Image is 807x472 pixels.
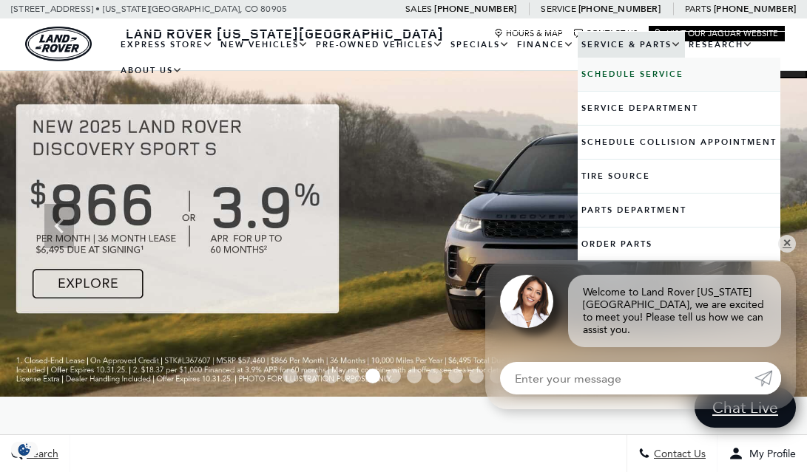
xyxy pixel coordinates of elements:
span: Go to slide 2 [303,369,318,383]
span: Go to slide 5 [365,369,380,383]
a: [PHONE_NUMBER] [714,3,796,15]
span: Contact Us [650,448,706,460]
a: Schedule Collision Appointment [578,126,780,159]
a: New Vehicles [217,32,312,58]
a: land-rover [25,27,92,61]
span: Go to slide 10 [469,369,484,383]
a: Schedule Service [578,58,780,91]
a: Service Department [578,92,780,125]
button: Open user profile menu [717,435,807,472]
img: Opt-Out Icon [7,442,41,457]
span: Go to slide 9 [448,369,463,383]
a: Pre-Owned Vehicles [312,32,447,58]
a: [PHONE_NUMBER] [578,3,661,15]
a: Finance [513,32,578,58]
a: Research [685,32,757,58]
a: Parts Department [578,194,780,227]
img: Land Rover [25,27,92,61]
span: Go to slide 6 [386,369,401,383]
section: Click to Open Cookie Consent Modal [7,442,41,457]
a: Specials [447,32,513,58]
span: Parts [685,4,712,14]
a: Land Rover [US_STATE][GEOGRAPHIC_DATA] [117,24,453,42]
a: Visit Our Jaguar Website [655,29,778,38]
span: Go to slide 1 [283,369,297,383]
span: Land Rover [US_STATE][GEOGRAPHIC_DATA] [126,24,444,42]
span: Go to slide 3 [324,369,339,383]
div: Welcome to Land Rover [US_STATE][GEOGRAPHIC_DATA], we are excited to meet you! Please tell us how... [568,275,781,347]
a: Service & Parts [578,32,685,58]
a: Tire Source [578,160,780,193]
a: Hours & Map [494,29,563,38]
a: Submit [754,362,781,394]
span: Go to slide 8 [428,369,442,383]
span: My Profile [743,448,796,460]
span: Sales [405,4,432,14]
input: Enter your message [500,362,754,394]
span: Service [541,4,575,14]
a: Contact Us [574,29,638,38]
b: Schedule Service [581,69,683,80]
nav: Main Navigation [117,32,785,83]
a: EXPRESS STORE [117,32,217,58]
a: [STREET_ADDRESS] • [US_STATE][GEOGRAPHIC_DATA], CO 80905 [11,4,287,14]
a: About Us [117,58,186,83]
div: Previous [44,204,74,248]
img: Agent profile photo [500,275,553,328]
a: [PHONE_NUMBER] [434,3,516,15]
a: Order Parts [578,228,780,261]
span: Go to slide 7 [407,369,422,383]
span: Go to slide 4 [345,369,359,383]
